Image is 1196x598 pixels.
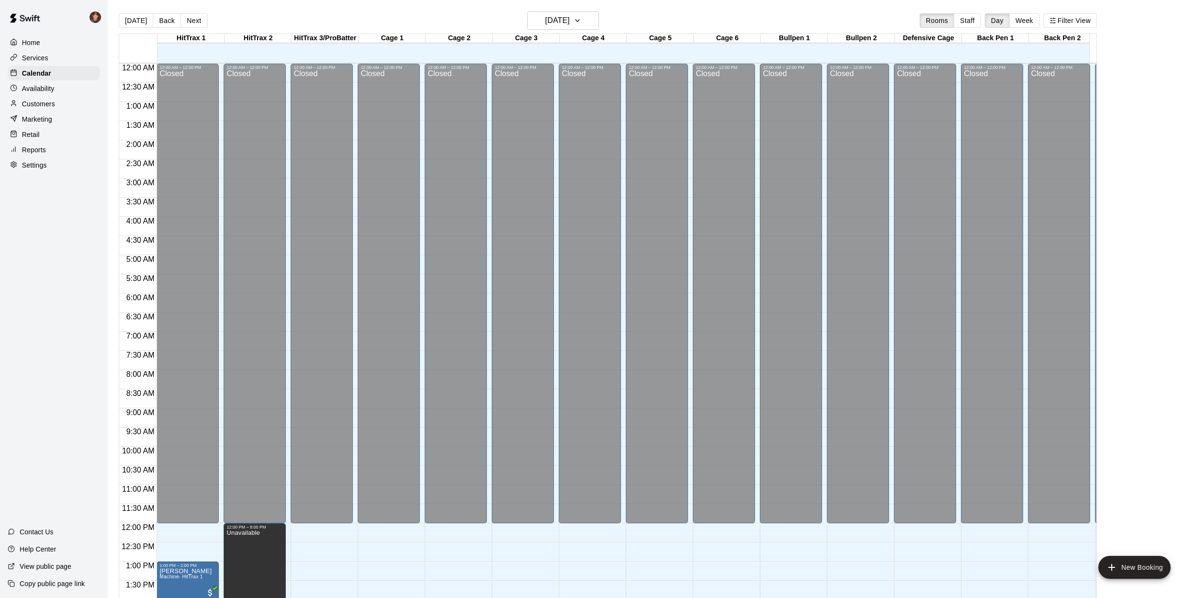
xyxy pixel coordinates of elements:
[8,66,100,80] div: Calendar
[495,65,551,70] div: 12:00 AM – 12:00 PM
[124,581,157,589] span: 1:30 PM
[159,563,216,568] div: 1:00 PM – 2:00 PM
[22,53,48,63] p: Services
[20,562,71,571] p: View public page
[124,389,157,397] span: 8:30 AM
[124,562,157,570] span: 1:00 PM
[545,14,570,27] h6: [DATE]
[8,51,100,65] a: Services
[8,112,100,126] a: Marketing
[124,370,157,378] span: 8:00 AM
[763,65,819,70] div: 12:00 AM – 12:00 PM
[124,179,157,187] span: 3:00 AM
[425,64,487,523] div: 12:00 AM – 12:00 PM: Closed
[225,34,292,43] div: HitTrax 2
[291,64,353,523] div: 12:00 AM – 12:00 PM: Closed
[119,523,157,531] span: 12:00 PM
[428,70,484,527] div: Closed
[205,588,215,598] span: All customers have paid
[964,65,1020,70] div: 12:00 AM – 12:00 PM
[964,70,1020,527] div: Closed
[120,466,157,474] span: 10:30 AM
[20,579,85,588] p: Copy public page link
[696,70,752,527] div: Closed
[1043,13,1097,28] button: Filter View
[962,34,1029,43] div: Back Pen 1
[124,428,157,436] span: 9:30 AM
[897,70,953,527] div: Closed
[359,34,426,43] div: Cage 1
[562,70,618,527] div: Closed
[761,34,828,43] div: Bullpen 1
[153,13,181,28] button: Back
[22,130,40,139] p: Retail
[124,255,157,263] span: 5:00 AM
[159,574,203,579] span: Machine- HitTrax 1
[124,236,157,244] span: 4:30 AM
[226,65,283,70] div: 12:00 AM – 12:00 PM
[920,13,954,28] button: Rooms
[8,81,100,96] a: Availability
[961,64,1023,523] div: 12:00 AM – 12:00 PM: Closed
[895,34,962,43] div: Defensive Cage
[159,65,216,70] div: 12:00 AM – 12:00 PM
[562,65,618,70] div: 12:00 AM – 12:00 PM
[120,447,157,455] span: 10:00 AM
[828,34,895,43] div: Bullpen 2
[124,274,157,282] span: 5:30 AM
[760,64,822,523] div: 12:00 AM – 12:00 PM: Closed
[124,313,157,321] span: 6:30 AM
[88,8,108,27] div: Mike Skogen
[8,158,100,172] a: Settings
[159,70,216,527] div: Closed
[120,64,157,72] span: 12:00 AM
[1009,13,1039,28] button: Week
[20,527,54,537] p: Contact Us
[426,34,493,43] div: Cage 2
[124,332,157,340] span: 7:00 AM
[627,34,694,43] div: Cage 5
[120,504,157,512] span: 11:30 AM
[897,65,953,70] div: 12:00 AM – 12:00 PM
[293,65,350,70] div: 12:00 AM – 12:00 PM
[22,145,46,155] p: Reports
[157,64,219,523] div: 12:00 AM – 12:00 PM: Closed
[694,34,761,43] div: Cage 6
[1028,64,1090,523] div: 12:00 AM – 12:00 PM: Closed
[119,13,153,28] button: [DATE]
[894,64,956,523] div: 12:00 AM – 12:00 PM: Closed
[629,70,685,527] div: Closed
[22,38,40,47] p: Home
[629,65,685,70] div: 12:00 AM – 12:00 PM
[90,11,101,23] img: Mike Skogen
[492,64,554,523] div: 12:00 AM – 12:00 PM: Closed
[1098,556,1171,579] button: add
[361,70,417,527] div: Closed
[527,11,599,30] button: [DATE]
[124,351,157,359] span: 7:30 AM
[124,121,157,129] span: 1:30 AM
[124,198,157,206] span: 3:30 AM
[120,83,157,91] span: 12:30 AM
[22,114,52,124] p: Marketing
[292,34,359,43] div: HitTrax 3/ProBatter
[226,70,283,527] div: Closed
[8,35,100,50] a: Home
[124,293,157,302] span: 6:00 AM
[124,408,157,417] span: 9:00 AM
[428,65,484,70] div: 12:00 AM – 12:00 PM
[22,99,55,109] p: Customers
[124,217,157,225] span: 4:00 AM
[1031,70,1087,527] div: Closed
[124,159,157,168] span: 2:30 AM
[8,97,100,111] a: Customers
[8,127,100,142] a: Retail
[8,143,100,157] a: Reports
[224,64,286,523] div: 12:00 AM – 12:00 PM: Closed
